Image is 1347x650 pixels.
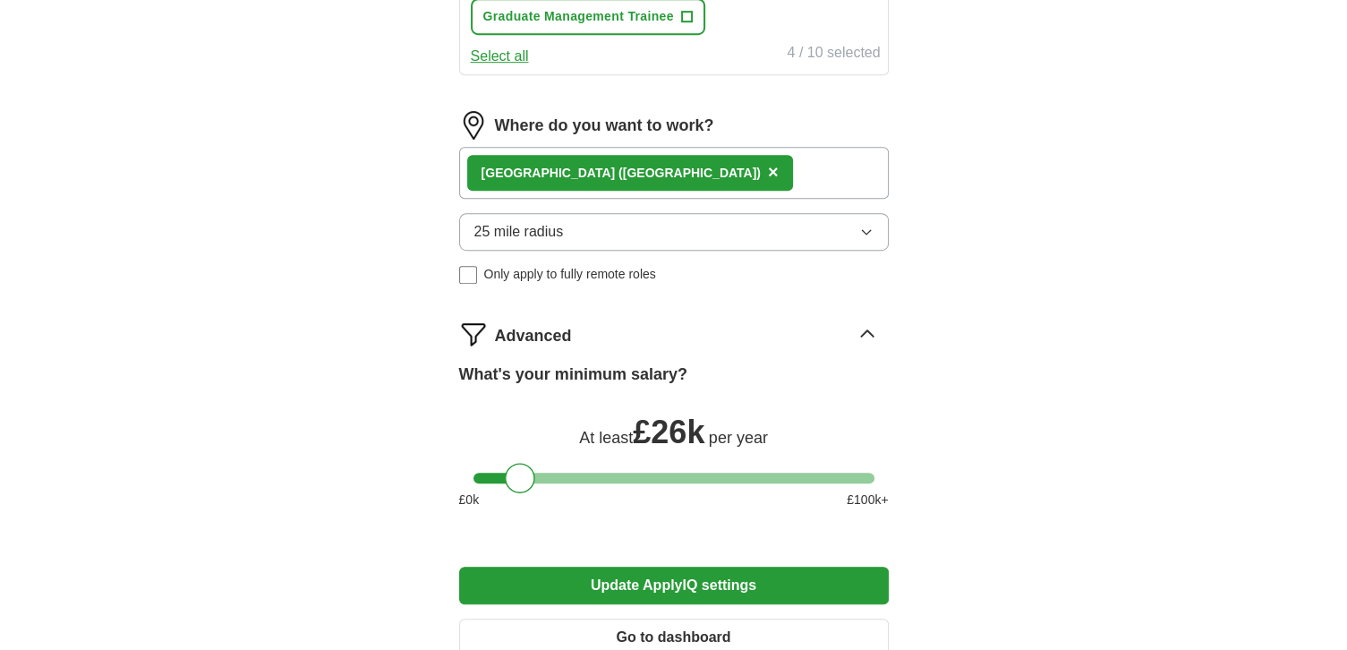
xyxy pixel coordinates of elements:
img: filter [459,320,488,348]
span: Graduate Management Trainee [483,7,674,26]
span: ([GEOGRAPHIC_DATA]) [618,166,761,180]
span: At least [579,429,633,447]
div: 4 / 10 selected [787,42,880,67]
button: Select all [471,46,529,67]
button: Update ApplyIQ settings [459,567,889,604]
button: × [768,159,779,186]
span: 25 mile radius [474,221,564,243]
span: £ 0 k [459,491,480,509]
span: Only apply to fully remote roles [484,265,656,284]
strong: [GEOGRAPHIC_DATA] [482,166,616,180]
button: 25 mile radius [459,213,889,251]
span: Advanced [495,324,572,348]
span: × [768,162,779,182]
span: £ 100 k+ [847,491,888,509]
label: Where do you want to work? [495,114,714,138]
span: per year [709,429,768,447]
img: location.png [459,111,488,140]
input: Only apply to fully remote roles [459,266,477,284]
label: What's your minimum salary? [459,363,687,387]
span: £ 26k [633,414,704,450]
